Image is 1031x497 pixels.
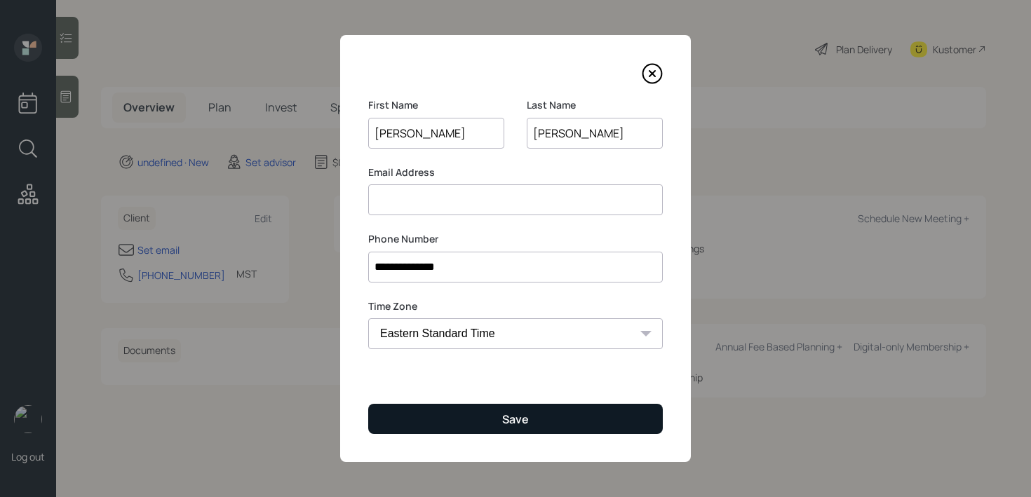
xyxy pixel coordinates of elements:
label: Email Address [368,165,663,179]
button: Save [368,404,663,434]
label: Last Name [527,98,663,112]
div: Save [502,411,529,427]
label: First Name [368,98,504,112]
label: Phone Number [368,232,663,246]
label: Time Zone [368,299,663,313]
